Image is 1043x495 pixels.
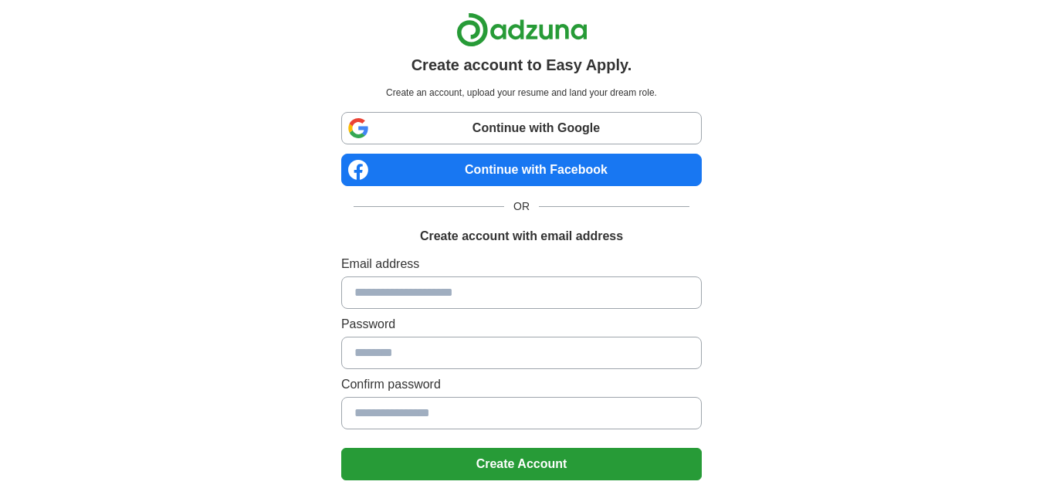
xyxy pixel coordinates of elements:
[341,315,702,334] label: Password
[341,154,702,186] a: Continue with Facebook
[456,12,588,47] img: Adzuna logo
[504,198,539,215] span: OR
[411,53,632,76] h1: Create account to Easy Apply.
[341,448,702,480] button: Create Account
[344,86,699,100] p: Create an account, upload your resume and land your dream role.
[341,112,702,144] a: Continue with Google
[341,255,702,273] label: Email address
[420,227,623,246] h1: Create account with email address
[341,375,702,394] label: Confirm password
